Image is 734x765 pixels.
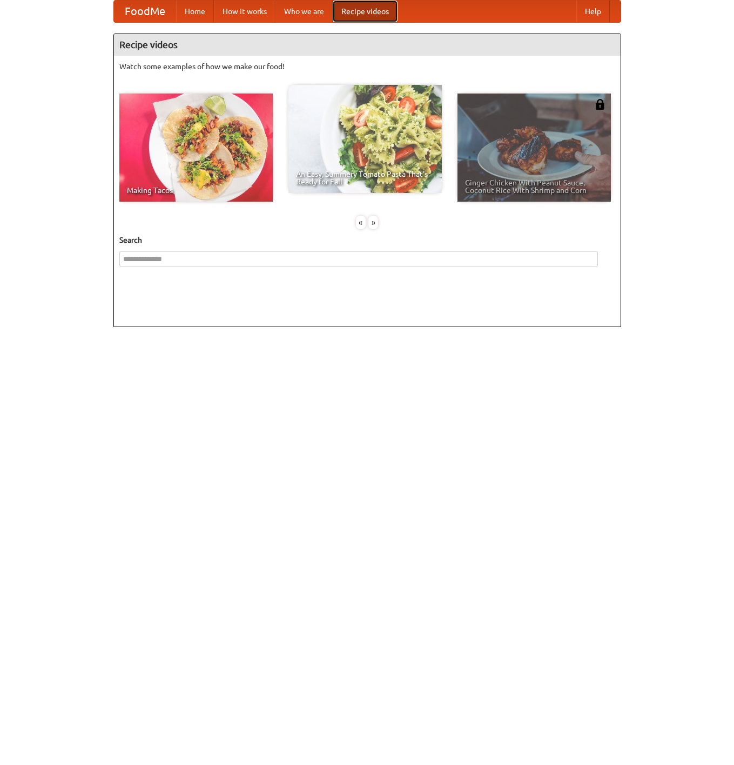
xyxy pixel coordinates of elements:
div: » [368,216,378,229]
a: Who we are [275,1,333,22]
a: Help [576,1,610,22]
a: FoodMe [114,1,176,22]
a: Making Tacos [119,94,273,202]
a: Recipe videos [333,1,398,22]
a: Home [176,1,214,22]
span: Making Tacos [127,187,265,194]
p: Watch some examples of how we make our food! [119,61,615,72]
span: An Easy, Summery Tomato Pasta That's Ready for Fall [296,170,434,185]
a: How it works [214,1,275,22]
img: 483408.png [595,99,605,110]
a: An Easy, Summery Tomato Pasta That's Ready for Fall [288,85,442,193]
h5: Search [119,235,615,245]
h4: Recipe videos [114,34,621,56]
div: « [356,216,366,229]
